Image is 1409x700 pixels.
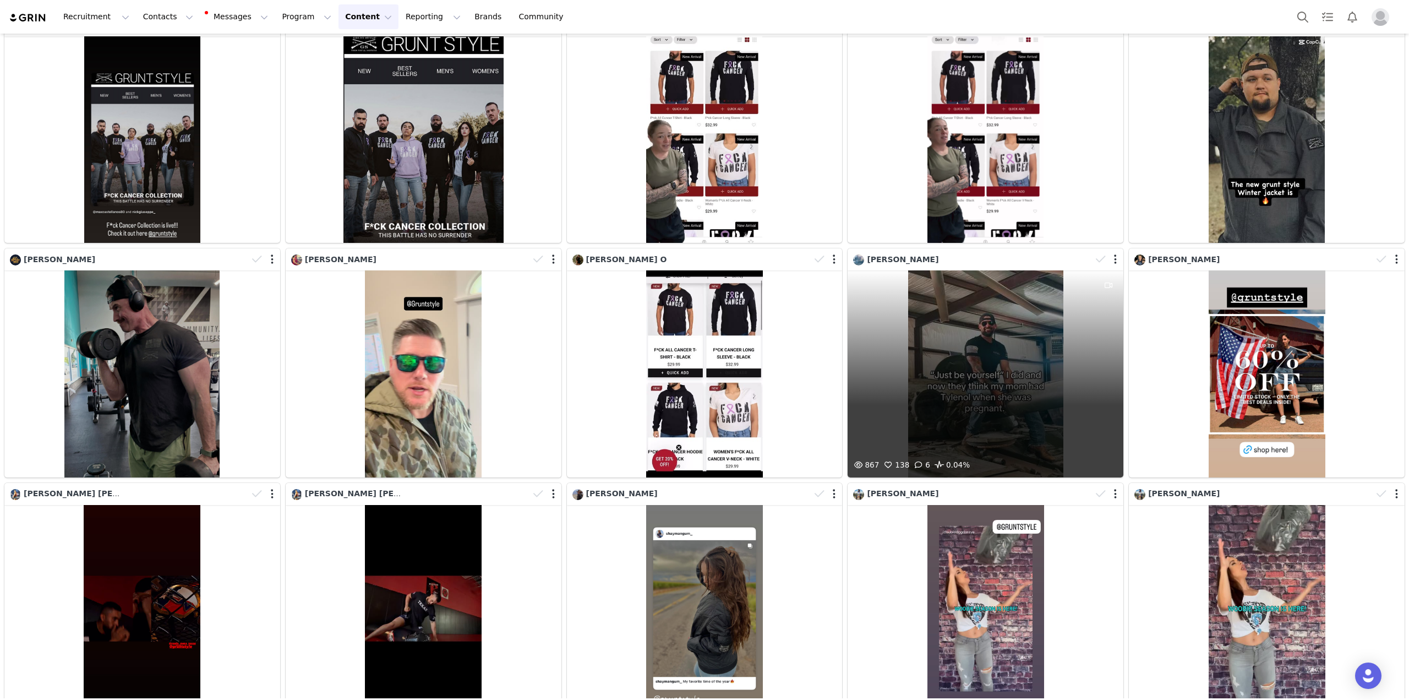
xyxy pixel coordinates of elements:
img: 2c8b5a99-75e7-41fb-ab79-72cc520b6bb3.jpg [10,489,21,500]
button: Search [1291,4,1315,29]
div: Open Intercom Messenger [1355,663,1381,689]
span: [PERSON_NAME] [867,255,938,264]
button: Contacts [136,4,200,29]
span: [PERSON_NAME] [867,489,938,498]
span: 0.04% [933,459,970,472]
span: [PERSON_NAME] [586,489,658,498]
span: [PERSON_NAME] [1148,489,1220,498]
button: Messages [200,4,275,29]
span: [PERSON_NAME] [PERSON_NAME] [305,489,451,498]
button: Recruitment [57,4,136,29]
a: Community [512,4,575,29]
img: 2c8b5a99-75e7-41fb-ab79-72cc520b6bb3.jpg [291,489,302,500]
span: [PERSON_NAME] [1148,255,1220,264]
button: Program [275,4,338,29]
button: Reporting [399,4,467,29]
a: Brands [468,4,511,29]
img: 34154a1f-aa11-49e3-973d-c59d053ebf7f.jpg [1134,254,1145,265]
img: 51e9034d-a90b-4e84-a66b-bcb61fefedfc.jpg [10,254,21,265]
span: 6 [912,460,930,469]
img: 9c820d2e-f3d0-436d-bb91-d677173a03bd.jpg [572,489,583,500]
button: Notifications [1340,4,1364,29]
span: [PERSON_NAME] [PERSON_NAME] [24,489,170,498]
img: a2a34c8d-e2bd-43c9-9c83-ae7197b46834.jpg [572,254,583,265]
span: 867 [851,460,879,469]
a: Tasks [1315,4,1340,29]
button: Profile [1365,8,1400,26]
button: Content [338,4,398,29]
img: 93889c09-c10e-45b3-b7ef-a28352aceea4.jpg [1134,489,1145,500]
img: placeholder-profile.jpg [1372,8,1389,26]
span: [PERSON_NAME] [305,255,376,264]
span: 138 [882,460,909,469]
span: [PERSON_NAME] O [586,255,667,264]
img: eb305d33-acbe-40b7-92f4-84b9b486ba7c.jpg [853,254,864,265]
span: [PERSON_NAME] [24,255,95,264]
img: fb14577a-bab8-4552-8424-6dfb8c98360d.jpg [291,254,302,265]
img: 93889c09-c10e-45b3-b7ef-a28352aceea4.jpg [853,489,864,500]
img: grin logo [9,13,47,23]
